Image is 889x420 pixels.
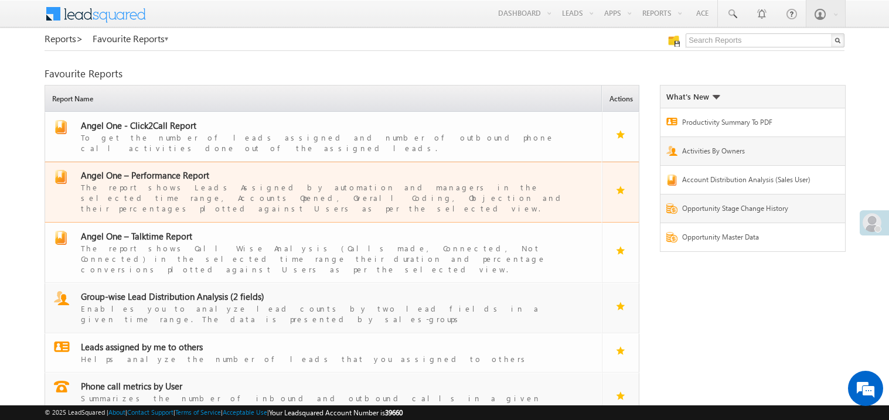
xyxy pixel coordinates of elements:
img: Manage all your saved reports! [668,35,680,47]
a: report Angel One – Performance ReportThe report shows Leads Assigned by automation and managers i... [51,170,597,214]
img: report [54,231,68,245]
input: Search Reports [686,33,844,47]
a: Account Distribution Analysis (Sales User) [682,175,819,188]
span: 39660 [385,408,403,417]
span: Angel One – Talktime Report [81,230,192,242]
img: What's new [712,95,720,100]
a: Reports> [45,33,83,44]
span: Actions [605,87,639,111]
div: Enables you to analyze lead counts by two lead fields in a given time range. The data is presente... [81,302,580,325]
span: > [76,32,83,45]
a: Favourite Reports [93,33,169,44]
a: Terms of Service [175,408,221,416]
a: Productivity Summary To PDF [682,117,819,131]
a: report Angel One – Talktime ReportThe report shows Call Wise Analysis (Calls made, Connected, Not... [51,231,597,275]
a: Opportunity Master Data [682,232,819,245]
a: report Phone call metrics by UserSummarizes the number of inbound and outbound calls in a given t... [51,381,597,414]
img: report [54,291,69,305]
a: Activities By Owners [682,146,819,159]
div: Favourite Reports [45,69,844,79]
a: report Leads assigned by me to othersHelps analyze the number of leads that you assigned to others [51,342,597,364]
div: Summarizes the number of inbound and outbound calls in a given timeperiod by users [81,392,580,414]
a: report Group-wise Lead Distribution Analysis (2 fields)Enables you to analyze lead counts by two ... [51,291,597,325]
span: © 2025 LeadSquared | | | | | [45,407,403,418]
span: Report Name [48,87,601,111]
div: What's New [666,91,720,102]
span: Your Leadsquared Account Number is [269,408,403,417]
img: Report [666,118,677,125]
img: Report [666,146,677,156]
span: Angel One - Click2Call Report [81,119,196,131]
div: To get the number of leads assigned and number of outbound phone call activities done out of the ... [81,131,580,153]
a: About [108,408,125,416]
div: Helps analyze the number of leads that you assigned to others [81,353,580,364]
a: Contact Support [127,408,173,416]
img: report [54,120,68,134]
img: Report [666,232,677,243]
span: Phone call metrics by User [81,380,182,392]
img: report [54,381,69,392]
img: report [54,342,70,352]
img: report [54,170,68,184]
div: The report shows Leads Assigned by automation and managers in the selected time range, Accounts O... [81,181,580,214]
span: Group-wise Lead Distribution Analysis (2 fields) [81,291,264,302]
div: The report shows Call Wise Analysis (Calls made, Connected, Not Connected) in the selected time r... [81,242,580,275]
span: Leads assigned by me to others [81,341,203,353]
a: Acceptable Use [223,408,267,416]
a: Opportunity Stage Change History [682,203,819,217]
img: Report [666,203,677,214]
span: Angel One – Performance Report [81,169,209,181]
a: report Angel One - Click2Call ReportTo get the number of leads assigned and number of outbound ph... [51,120,597,153]
img: Report [666,175,677,186]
